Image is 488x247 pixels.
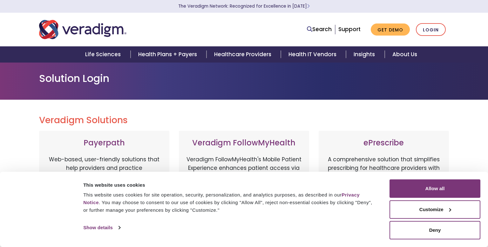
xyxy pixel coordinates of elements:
[307,25,332,34] a: Search
[45,155,163,222] p: Web-based, user-friendly solutions that help providers and practice administrators enhance revenu...
[83,191,375,214] div: This website uses cookies for site operation, security, personalization, and analytics purposes, ...
[346,46,384,63] a: Insights
[390,179,480,198] button: Allow all
[207,46,281,63] a: Healthcare Providers
[39,115,449,126] h2: Veradigm Solutions
[281,46,346,63] a: Health IT Vendors
[78,46,130,63] a: Life Sciences
[325,155,443,222] p: A comprehensive solution that simplifies prescribing for healthcare providers with features like ...
[39,72,449,84] h1: Solution Login
[45,138,163,148] h3: Payerpath
[307,3,310,9] span: Learn More
[83,181,375,189] div: This website uses cookies
[131,46,207,63] a: Health Plans + Payers
[185,138,303,148] h3: Veradigm FollowMyHealth
[371,23,410,36] a: Get Demo
[39,19,126,40] img: Veradigm logo
[338,25,361,33] a: Support
[83,223,120,232] a: Show details
[385,46,425,63] a: About Us
[416,23,446,36] a: Login
[185,155,303,216] p: Veradigm FollowMyHealth's Mobile Patient Experience enhances patient access via mobile devices, o...
[390,200,480,219] button: Customize
[325,138,443,148] h3: ePrescribe
[178,3,310,9] a: The Veradigm Network: Recognized for Excellence in [DATE]Learn More
[390,221,480,239] button: Deny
